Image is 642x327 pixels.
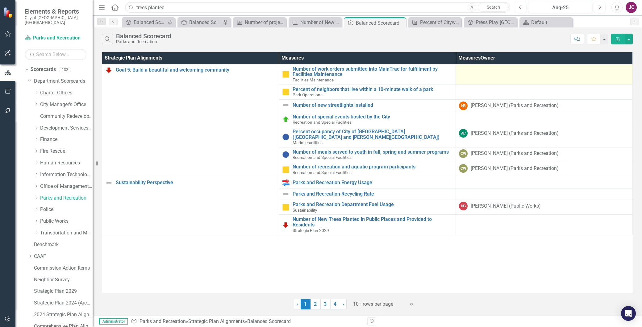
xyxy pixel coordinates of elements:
span: Marine Facilities [293,140,323,145]
div: NB [459,101,468,110]
div: [PERSON_NAME] (Public Works) [471,203,541,210]
a: Press Play [GEOGRAPHIC_DATA] 2029 [465,19,515,26]
img: ClearPoint Strategy [3,7,14,18]
td: Double-Click to Edit Right Click for Context Menu [279,177,456,188]
span: Administrator [99,318,128,325]
a: Strategic Plan 2029 [34,288,93,295]
td: Double-Click to Edit Right Click for Context Menu [279,188,456,200]
td: Double-Click to Edit Right Click for Context Menu [279,200,456,215]
td: Double-Click to Edit [456,215,633,235]
a: 4 [330,299,340,309]
img: Monitoring Progress [282,71,290,78]
div: Open Intercom Messenger [621,306,636,321]
div: [PERSON_NAME] (Parks and Recreation) [471,165,559,172]
span: Recreation and Special Facilities [293,170,352,175]
td: Double-Click to Edit [456,177,633,188]
a: Fire Rescue [40,148,93,155]
img: Output [282,179,290,186]
a: Department Scorecards [34,78,93,85]
td: Double-Click to Edit Right Click for Context Menu [279,162,456,177]
td: Double-Click to Edit Right Click for Context Menu [279,99,456,112]
td: Double-Click to Edit [456,188,633,200]
a: Parks and Recreation [140,318,186,324]
a: Search [478,3,509,12]
a: Balanced Scorecard [179,19,221,26]
a: Number of work orders submitted into MainTrac for fulfillment by Facilities Maintenance [293,66,452,77]
a: Scorecards [31,66,56,73]
a: Development Services Department [40,125,93,132]
span: Recreation and Special Facilities [293,155,352,160]
a: Goal 5: Build a beautiful and welcoming community [116,67,276,73]
a: Number of new streetlights installed [293,102,452,108]
td: Double-Click to Edit Right Click for Context Menu [279,112,456,127]
a: Neighbor Survey [34,276,93,284]
span: ‹ [297,301,298,307]
a: Number of New Trees Planted in Public Places and Provided to Residents [290,19,340,26]
div: CW [459,149,468,158]
td: Double-Click to Edit Right Click for Context Menu [279,215,456,235]
a: 2024 Strategic Plan Alignment [34,311,93,318]
div: Balanced Scorecard [247,318,291,324]
a: Number of meals served to youth in fall, spring and summer programs [293,149,452,155]
td: Double-Click to Edit [456,127,633,147]
a: Parks and Recreation Department Fuel Usage [293,202,452,207]
div: Balanced Scorecard [134,19,166,26]
a: Parks and Recreation [25,35,86,42]
a: Sustainability Perspective [116,180,276,185]
span: › [343,301,344,307]
a: Police [40,206,93,213]
input: Search ClearPoint... [125,2,510,13]
td: Double-Click to Edit Right Click for Context Menu [102,64,279,177]
div: Percent of Citywide tree canopy coverage on public and private property [420,19,460,26]
a: Commission Action Items [34,265,93,272]
td: Double-Click to Edit Right Click for Context Menu [279,147,456,162]
a: Charter Offices [40,89,93,97]
div: NG [459,202,468,210]
div: Balanced Scorecard [116,33,171,39]
div: Default [531,19,571,26]
a: Number of special events hosted by the City [293,114,452,120]
div: CW [459,164,468,173]
small: City of [GEOGRAPHIC_DATA], [GEOGRAPHIC_DATA] [25,15,86,25]
a: Parks and Recreation Energy Usage [293,180,452,185]
img: Proceeding as Planned [282,116,290,123]
td: Double-Click to Edit Right Click for Context Menu [279,85,456,99]
span: Sustainability [293,208,317,213]
span: 1 [301,299,311,309]
a: Human Resources [40,159,93,167]
a: Transportation and Mobility [40,230,93,237]
img: Monitoring Progress [282,88,290,96]
span: Facilities Maintenance [293,77,334,82]
div: Press Play [GEOGRAPHIC_DATA] 2029 [476,19,515,26]
input: Search Below... [25,49,86,60]
div: AC [459,129,468,138]
a: Strategic Plan Alignments [188,318,245,324]
td: Double-Click to Edit [456,147,633,162]
a: Public Works [40,218,93,225]
td: Double-Click to Edit Right Click for Context Menu [102,177,279,235]
a: Default [521,19,571,26]
div: Number of New Trees Planted in Public Places and Provided to Residents [300,19,340,26]
img: Reviewing for Improvement [105,66,113,74]
td: Double-Click to Edit [456,112,633,127]
td: Double-Click to Edit [456,99,633,112]
div: Balanced Scorecard [189,19,221,26]
a: Balanced Scorecard [123,19,166,26]
a: Office of Management and Budget [40,183,93,190]
div: [PERSON_NAME] (Parks and Recreation) [471,102,559,109]
img: Not Defined [282,190,290,198]
td: Double-Click to Edit Right Click for Context Menu [279,127,456,147]
a: Number of New Trees Planted in Public Places and Provided to Residents [293,217,452,227]
a: City Manager's Office [40,101,93,108]
div: Parks and Recreation [116,39,171,44]
img: Monitoring Progress [282,204,290,211]
div: [PERSON_NAME] (Parks and Recreation) [471,150,559,157]
span: Park Operations [293,92,323,97]
img: Information Unavailable [282,133,290,141]
a: Percent of Citywide tree canopy coverage on public and private property [410,19,460,26]
span: Strategic Plan 2029 [293,228,329,233]
div: JC [626,2,637,13]
span: Recreation and Special Facilities [293,120,352,125]
a: Strategic Plan 2024 (Archive) [34,300,93,307]
a: Number of recreation and aquatic program participants [293,164,452,170]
